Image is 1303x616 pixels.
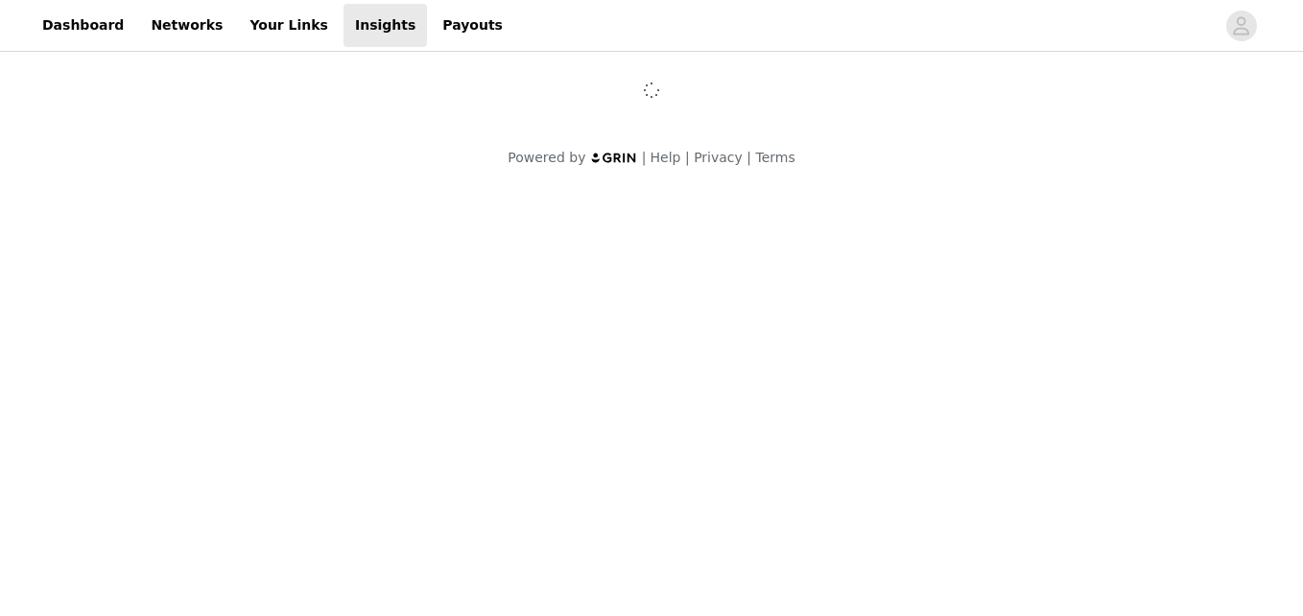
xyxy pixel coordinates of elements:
a: Networks [139,4,234,47]
a: Help [651,150,681,165]
a: Payouts [431,4,514,47]
a: Insights [344,4,427,47]
span: | [685,150,690,165]
div: avatar [1232,11,1250,41]
a: Your Links [238,4,340,47]
a: Privacy [694,150,743,165]
a: Dashboard [31,4,135,47]
span: | [746,150,751,165]
a: Terms [755,150,794,165]
img: logo [590,152,638,164]
span: | [642,150,647,165]
span: Powered by [508,150,585,165]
